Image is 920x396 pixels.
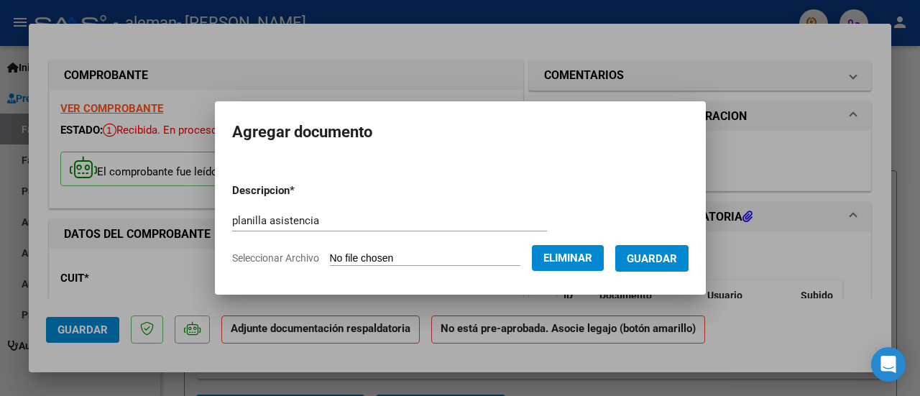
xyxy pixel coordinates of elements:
[615,245,689,272] button: Guardar
[532,245,604,271] button: Eliminar
[232,183,369,199] p: Descripcion
[543,252,592,264] span: Eliminar
[232,119,689,146] h2: Agregar documento
[627,252,677,265] span: Guardar
[232,252,319,264] span: Seleccionar Archivo
[871,347,906,382] div: Open Intercom Messenger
